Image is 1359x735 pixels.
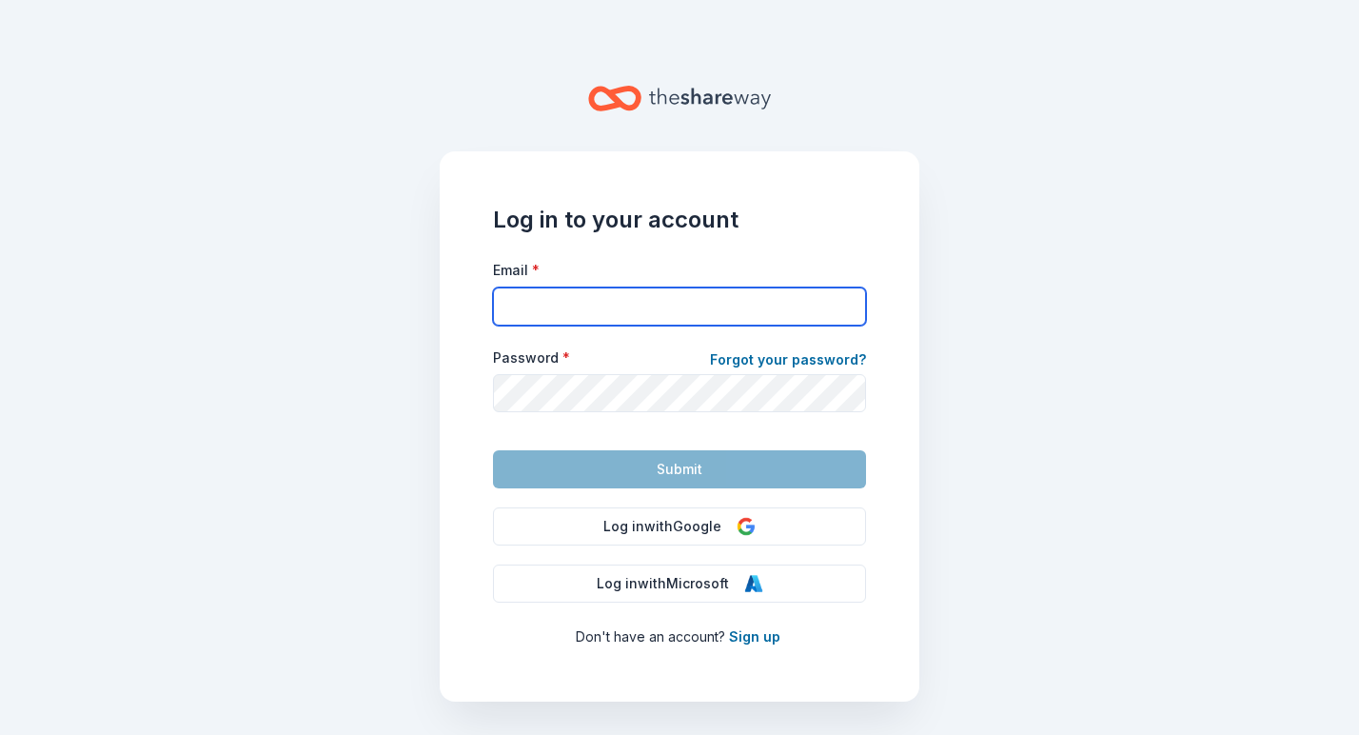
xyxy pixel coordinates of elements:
[588,76,771,121] a: Home
[493,348,570,367] label: Password
[493,205,866,235] h1: Log in to your account
[493,261,540,280] label: Email
[710,348,866,375] a: Forgot your password?
[744,574,763,593] img: Microsoft Logo
[729,628,780,645] a: Sign up
[493,507,866,546] button: Log inwithGoogle
[493,565,866,603] button: Log inwithMicrosoft
[737,517,756,536] img: Google Logo
[576,628,725,645] span: Don ' t have an account?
